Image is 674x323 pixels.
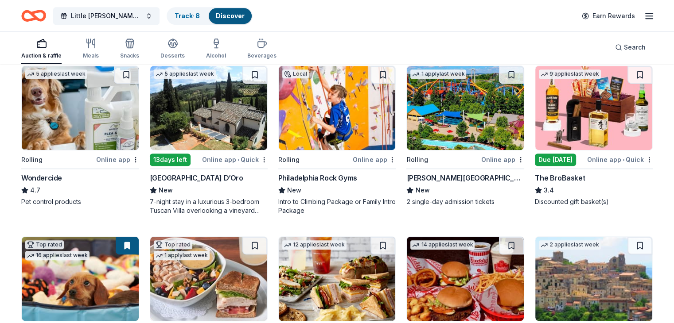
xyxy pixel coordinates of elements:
[406,173,524,183] div: [PERSON_NAME][GEOGRAPHIC_DATA]
[287,185,301,196] span: New
[535,173,585,183] div: The BroBasket
[71,11,142,21] span: Little [PERSON_NAME]'s Big Game Night - Play for a Cure
[278,154,300,165] div: Rolling
[278,197,396,215] div: Intro to Climbing Package or Family Intro Package
[83,35,99,64] button: Meals
[535,154,576,166] div: Due [DATE]
[150,197,268,215] div: 7-night stay in a luxurious 3-bedroom Tuscan Villa overlooking a vineyard and the ancient walled ...
[21,35,62,64] button: Auction & raffle
[21,173,62,183] div: Wondercide
[535,66,652,150] img: Image for The BroBasket
[539,240,601,250] div: 2 applies last week
[278,65,396,215] a: Image for Philadelphia Rock GymsLocalRollingOnline appPhiladelphia Rock GymsNewIntro to Climbing ...
[623,156,624,163] span: •
[481,154,524,165] div: Online app
[410,69,466,79] div: 1 apply last week
[247,35,277,64] button: Beverages
[410,240,475,250] div: 14 applies last week
[175,12,200,19] a: Track· 8
[150,173,243,183] div: [GEOGRAPHIC_DATA] D’Oro
[624,42,646,53] span: Search
[206,35,226,64] button: Alcohol
[150,154,191,166] div: 13 days left
[154,240,192,249] div: Top rated
[22,66,139,150] img: Image for Wondercide
[247,52,277,59] div: Beverages
[587,154,653,165] div: Online app Quick
[279,66,396,150] img: Image for Philadelphia Rock Gyms
[539,69,601,79] div: 9 applies last week
[407,66,524,150] img: Image for Dorney Park & Wildwater Kingdom
[21,197,139,206] div: Pet control products
[278,173,357,183] div: Philadelphia Rock Gyms
[202,154,268,165] div: Online app Quick
[150,237,267,321] img: Image for Turning Point Restaurants
[544,185,554,196] span: 3.4
[150,66,267,150] img: Image for Villa Sogni D’Oro
[407,237,524,321] img: Image for Freddy's Frozen Custard & Steakburgers
[206,52,226,59] div: Alcohol
[535,237,652,321] img: Image for JG Villas
[238,156,239,163] span: •
[167,7,253,25] button: Track· 8Discover
[406,197,524,206] div: 2 single-day admission tickets
[279,237,396,321] img: Image for McAlister's Deli
[160,52,185,59] div: Desserts
[535,65,653,206] a: Image for The BroBasket9 applieslast weekDue [DATE]Online app•QuickThe BroBasket3.4Discounted gif...
[25,251,90,260] div: 16 applies last week
[30,185,40,196] span: 4.7
[406,154,428,165] div: Rolling
[53,7,160,25] button: Little [PERSON_NAME]'s Big Game Night - Play for a Cure
[415,185,429,196] span: New
[154,69,216,79] div: 5 applies last week
[22,237,139,321] img: Image for BarkBox
[21,5,46,26] a: Home
[282,240,347,250] div: 12 applies last week
[406,65,524,206] a: Image for Dorney Park & Wildwater Kingdom1 applylast weekRollingOnline app[PERSON_NAME][GEOGRAPHI...
[159,185,173,196] span: New
[25,69,87,79] div: 5 applies last week
[120,35,139,64] button: Snacks
[150,65,268,215] a: Image for Villa Sogni D’Oro5 applieslast week13days leftOnline app•Quick[GEOGRAPHIC_DATA] D’OroNe...
[535,197,653,206] div: Discounted gift basket(s)
[577,8,640,24] a: Earn Rewards
[96,154,139,165] div: Online app
[353,154,396,165] div: Online app
[21,154,43,165] div: Rolling
[21,52,62,59] div: Auction & raffle
[282,69,309,78] div: Local
[154,251,210,260] div: 1 apply last week
[120,52,139,59] div: Snacks
[21,65,139,206] a: Image for Wondercide5 applieslast weekRollingOnline appWondercide4.7Pet control products
[160,35,185,64] button: Desserts
[608,38,653,56] button: Search
[25,240,64,249] div: Top rated
[83,52,99,59] div: Meals
[216,12,245,19] a: Discover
